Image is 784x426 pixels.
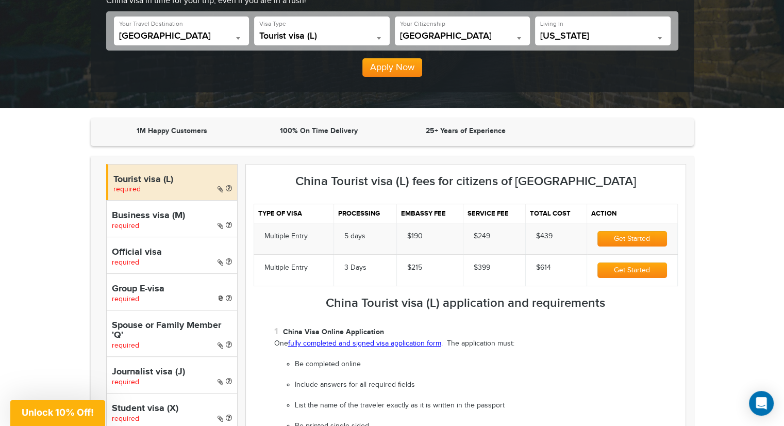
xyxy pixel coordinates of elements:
[10,400,105,426] div: Unlock 10% Off!
[597,266,666,274] a: Get Started
[587,204,677,223] th: Action
[542,126,683,138] iframe: Customer reviews powered by Trustpilot
[254,175,678,188] h3: China Tourist visa (L) fees for citizens of [GEOGRAPHIC_DATA]
[333,204,396,223] th: Processing
[119,20,183,28] label: Your Travel Destination
[540,31,665,45] span: California
[463,204,526,223] th: Service fee
[283,327,384,336] strong: China Visa Online Application
[254,204,333,223] th: Type of visa
[112,341,139,350] span: required
[400,20,445,28] label: Your Citizenship
[22,407,94,418] span: Unlock 10% Off!
[112,211,232,221] h4: Business visa (M)
[597,235,666,243] a: Get Started
[264,264,308,272] span: Multiple Entry
[112,222,139,230] span: required
[362,58,422,77] button: Apply Now
[137,126,207,135] strong: 1M Happy Customers
[119,31,244,45] span: China
[474,232,490,240] span: $249
[112,284,232,294] h4: Group E-visa
[407,264,422,272] span: $215
[749,391,774,416] div: Open Intercom Messenger
[112,258,139,267] span: required
[536,232,553,240] span: $439
[295,401,678,411] li: List the name of the traveler exactly as it is written in the passport
[344,232,365,240] span: 5 days
[396,204,463,223] th: Embassy fee
[259,20,286,28] label: Visa Type
[426,126,506,135] strong: 25+ Years of Experience
[407,232,423,240] span: $190
[525,204,587,223] th: Total cost
[540,20,563,28] label: Living In
[540,31,665,41] span: California
[259,31,385,45] span: Tourist visa (L)
[112,378,139,386] span: required
[112,404,232,414] h4: Student visa (X)
[259,31,385,41] span: Tourist visa (L)
[112,321,232,341] h4: Spouse or Family Member 'Q'
[113,185,141,193] span: required
[597,263,666,278] button: Get Started
[112,367,232,378] h4: Journalist visa (J)
[400,31,525,41] span: United States
[112,415,139,423] span: required
[597,231,666,247] button: Get Started
[400,31,525,45] span: United States
[280,126,358,135] strong: 100% On Time Delivery
[112,295,139,303] span: required
[119,31,244,41] span: China
[112,248,232,258] h4: Official visa
[288,339,441,348] a: fully completed and signed visa application form
[295,359,678,370] li: Be completed online
[344,264,366,272] span: 3 Days
[274,339,678,349] p: One . The application must:
[254,297,678,310] h3: China Tourist visa (L) application and requirements
[536,264,551,272] span: $614
[113,175,232,185] h4: Tourist visa (L)
[474,264,490,272] span: $399
[295,380,678,390] li: Include answers for all required fields
[264,232,308,240] span: Multiple Entry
